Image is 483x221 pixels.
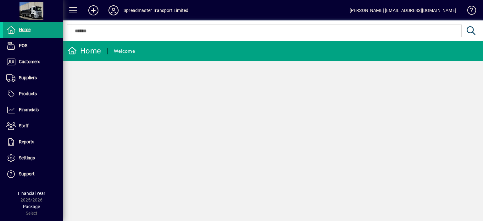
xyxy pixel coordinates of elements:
a: Staff [3,118,63,134]
span: Reports [19,139,34,144]
span: Financials [19,107,39,112]
a: POS [3,38,63,54]
a: Products [3,86,63,102]
span: Package [23,204,40,209]
a: Support [3,166,63,182]
span: Support [19,171,35,176]
a: Knowledge Base [463,1,475,22]
a: Customers [3,54,63,70]
div: Spreadmaster Transport Limited [124,5,188,15]
button: Profile [103,5,124,16]
span: Products [19,91,37,96]
div: Home [68,46,101,56]
span: Settings [19,155,35,160]
a: Financials [3,102,63,118]
span: Suppliers [19,75,37,80]
span: Home [19,27,31,32]
a: Reports [3,134,63,150]
div: Welcome [114,46,135,56]
div: [PERSON_NAME] [EMAIL_ADDRESS][DOMAIN_NAME] [350,5,456,15]
a: Settings [3,150,63,166]
span: Customers [19,59,40,64]
a: Suppliers [3,70,63,86]
span: POS [19,43,27,48]
span: Financial Year [18,191,45,196]
button: Add [83,5,103,16]
span: Staff [19,123,29,128]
